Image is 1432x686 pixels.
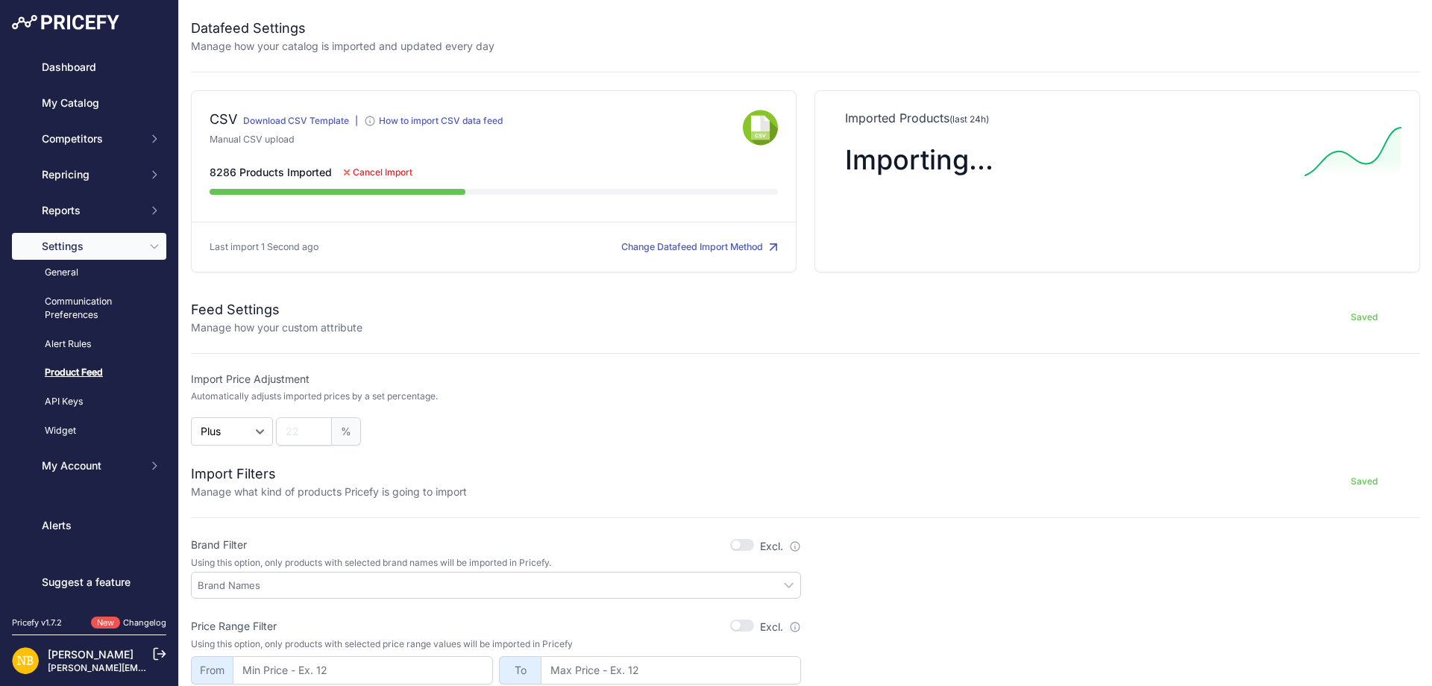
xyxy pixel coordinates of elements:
span: From [191,656,233,685]
button: Repricing [12,161,166,188]
button: Saved [1308,470,1420,493]
label: Import Price Adjustment [191,372,801,387]
p: Manual CSV upload [210,133,743,147]
button: Change Datafeed Import Method [621,240,778,255]
label: Excl. [760,539,801,554]
a: [PERSON_NAME][EMAIL_ADDRESS][DOMAIN_NAME] [48,662,277,673]
label: Excl. [760,620,801,634]
a: Download CSV Template [243,115,349,126]
span: % [332,417,361,446]
div: CSV [210,109,237,133]
span: Reports [42,203,139,218]
a: Communication Preferences [12,289,166,328]
p: Manage how your custom attribute [191,320,362,335]
span: Importing... [845,143,993,176]
a: General [12,260,166,286]
span: Competitors [42,131,139,146]
h2: Datafeed Settings [191,18,494,39]
div: Pricefy v1.7.2 [12,617,62,629]
a: [PERSON_NAME] [48,648,134,661]
a: Alerts [12,512,166,539]
p: Using this option, only products with selected price range values will be imported in Pricefy [191,638,801,650]
a: How to import CSV data feed [364,118,503,129]
a: Changelog [123,617,166,628]
div: 8286 Products Imported [210,165,778,180]
button: Settings [12,233,166,260]
p: Automatically adjusts imported prices by a set percentage. [191,390,438,402]
input: Max Price - Ex. 12 [541,656,801,685]
div: How to import CSV data feed [379,115,503,127]
button: Competitors [12,125,166,152]
a: Widget [12,418,166,444]
span: My Account [42,458,139,473]
a: My Catalog [12,90,166,116]
input: Min Price - Ex. 12 [233,656,493,685]
span: Settings [42,239,139,254]
button: My Account [12,452,166,479]
input: 22 [276,417,332,446]
a: Dashboard [12,54,166,81]
a: Suggest a feature [12,569,166,596]
p: Imported Products [845,109,1389,127]
a: API Keys [12,389,166,415]
span: New [91,617,120,629]
img: Pricefy Logo [12,15,119,30]
h2: Feed Settings [191,299,362,320]
a: Product Feed [12,360,166,386]
button: Reports [12,197,166,224]
p: Last import 1 Second ago [210,240,318,255]
span: To [499,656,541,685]
div: | [355,115,358,133]
nav: Sidebar [12,54,166,599]
label: Price Range Filter [191,619,277,634]
p: Using this option, only products with selected brand names will be imported in Pricefy. [191,557,801,569]
label: Brand Filter [191,537,247,552]
a: Alert Rules [12,331,166,358]
span: Repricing [42,167,139,182]
input: Brand Names [198,579,800,592]
h2: Import Filters [191,464,467,484]
span: (last 24h) [949,113,989,125]
span: Cancel Import [353,166,412,178]
button: Saved [1308,305,1420,329]
p: Manage how your catalog is imported and updated every day [191,39,494,54]
p: Manage what kind of products Pricefy is going to import [191,484,467,499]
